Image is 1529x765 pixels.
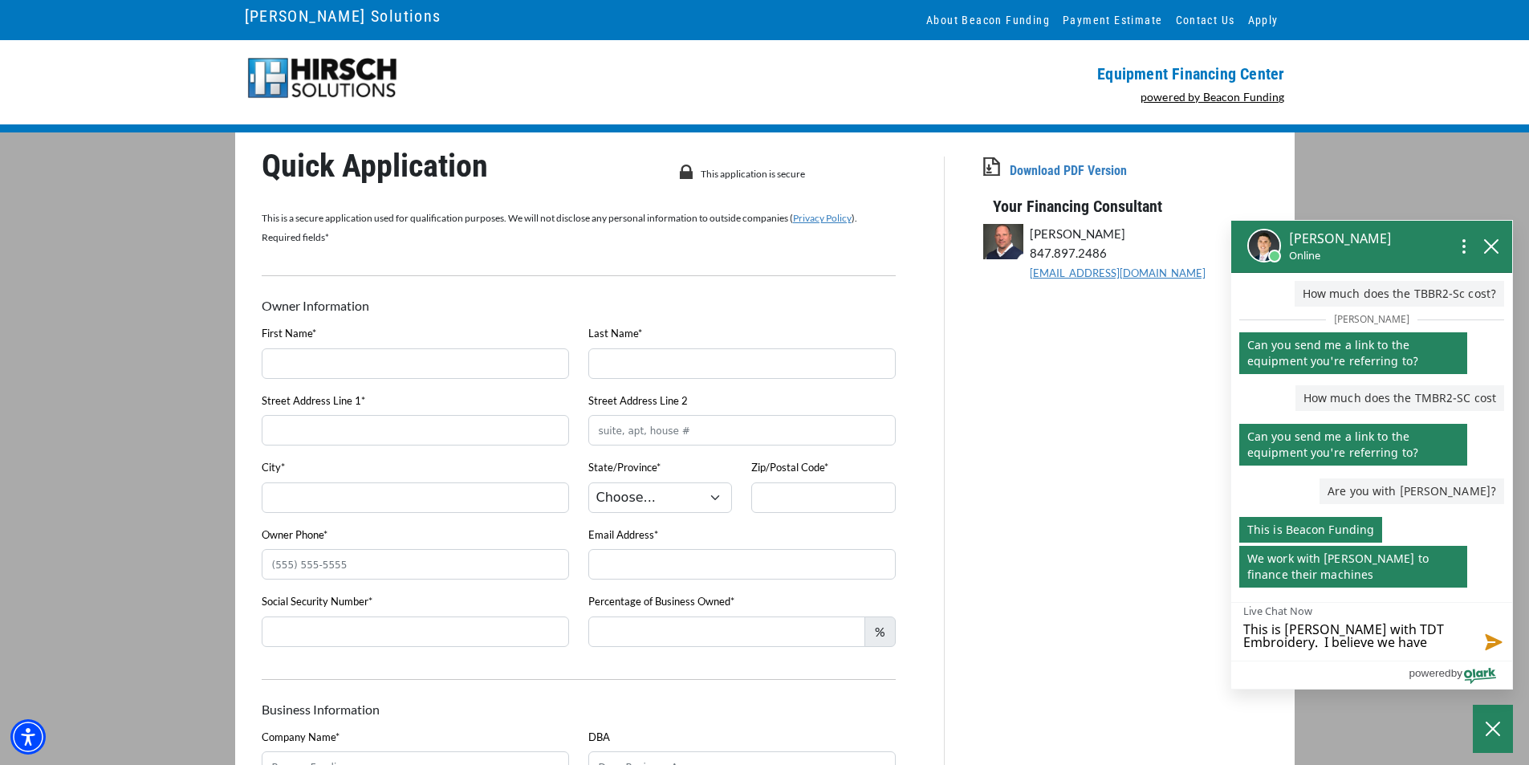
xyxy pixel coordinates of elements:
p: Quick Application [262,157,624,176]
span: powered [1409,663,1450,683]
p: [PERSON_NAME] [1289,229,1392,248]
p: How much does the TBBR2-Sc cost? [1295,281,1504,307]
label: Zip/Postal Code* [751,460,828,476]
img: John Wesolowski [983,224,1023,259]
span: by [1451,663,1462,683]
div: olark chatbox [1230,220,1513,690]
p: 847.897.2486 [1030,243,1267,262]
p: We work with [PERSON_NAME] to finance their machines [1239,546,1467,588]
button: Open chat options menu [1450,233,1478,258]
label: Street Address Line 2 [588,393,688,409]
label: State/Province* [588,460,661,476]
label: Social Security Number* [262,594,372,610]
div: chat [1231,273,1512,602]
span: % [864,616,896,647]
label: Street Address Line 1* [262,393,365,409]
p: Can you send me a link to the equipment you're referring to? [1239,424,1467,466]
a: Powered by Olark [1409,661,1512,689]
label: Last Name* [588,326,642,342]
a: send an email to JWesolowski@beaconfunding.com [1030,267,1206,279]
p: This is Beacon Funding [1239,517,1382,543]
p: This is a secure application used for qualification purposes. We will not disclose any personal i... [262,209,896,247]
button: close chatbox [1478,234,1504,257]
p: Online [1289,248,1392,263]
label: City* [262,460,285,476]
p: [PERSON_NAME] [1030,224,1267,243]
p: Can you send me a link to the equipment you're referring to? [1239,332,1467,374]
span: [PERSON_NAME] [1326,309,1417,329]
img: Dante's profile picture [1247,229,1281,262]
p: Business Information [262,700,896,719]
p: Are you with [PERSON_NAME]? [1320,478,1504,504]
div: Accessibility Menu [10,719,46,755]
a: [PERSON_NAME] Solutions [245,2,441,30]
label: Owner Phone* [262,527,327,543]
a: Privacy Policy - open in a new tab [793,212,852,224]
input: suite, apt, house # [588,415,896,446]
input: (555) 555-5555 [262,549,569,580]
a: powered by Beacon Funding - open in a new tab [1141,90,1285,104]
p: Your Financing Consultant [983,181,1304,216]
button: Close Chatbox [1473,705,1513,753]
label: First Name* [262,326,316,342]
a: Download PDF Version - open in a new tab [1010,163,1127,178]
label: Company Name* [262,730,340,746]
label: DBA [588,730,610,746]
p: Equipment Financing Center [775,64,1285,83]
p: This application is secure [701,165,882,184]
label: Percentage of Business Owned* [588,594,734,610]
label: Email Address* [588,527,658,543]
img: logo [245,56,400,100]
label: Live Chat Now [1243,604,1312,616]
p: Owner Information [262,296,460,315]
p: How much does the TMBR2-SC cost [1295,385,1504,411]
button: Send message [1472,624,1512,661]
